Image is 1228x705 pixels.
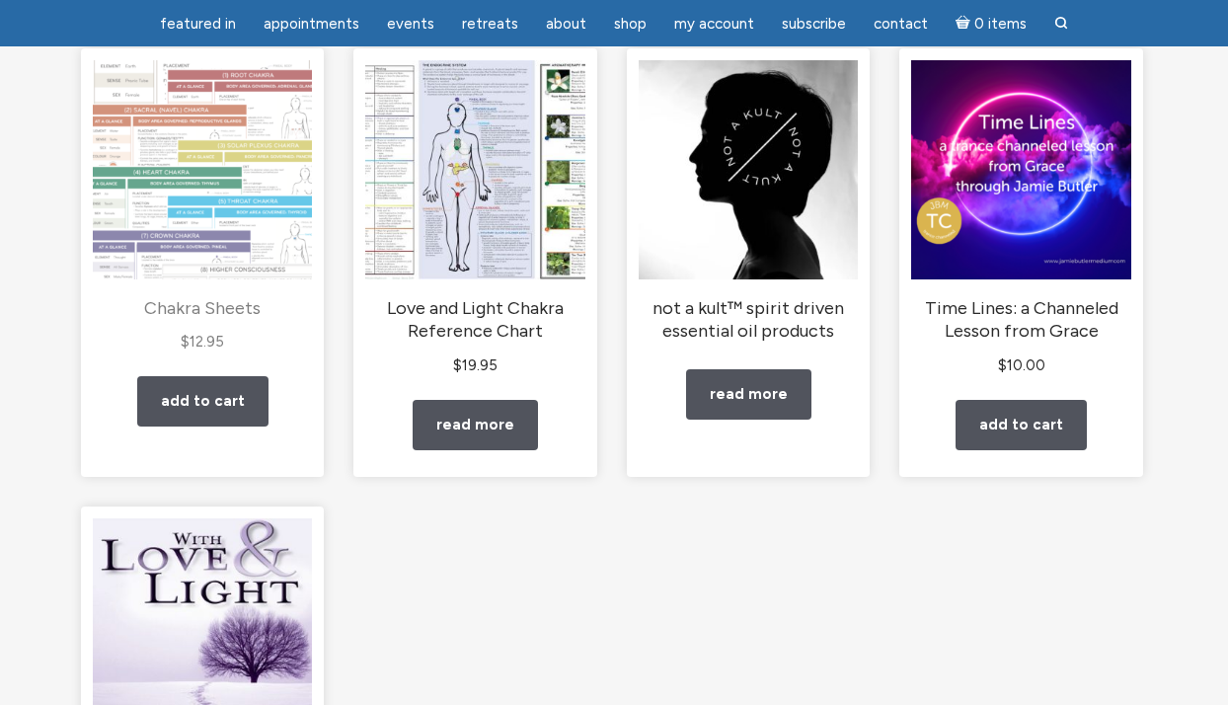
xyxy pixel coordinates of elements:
[160,15,236,33] span: featured in
[453,356,462,374] span: $
[956,15,974,33] i: Cart
[181,333,190,351] span: $
[462,15,518,33] span: Retreats
[686,369,811,420] a: Read more about “not a kult™ spirit driven essential oil products”
[770,5,858,43] a: Subscribe
[944,3,1038,43] a: Cart0 items
[148,5,248,43] a: featured in
[453,356,498,374] bdi: 19.95
[534,5,598,43] a: About
[365,60,584,279] img: Love and Light Chakra Reference Chart
[974,17,1027,32] span: 0 items
[93,60,312,354] a: Chakra Sheets $12.95
[639,60,858,343] a: not a kult™ spirit driven essential oil products
[181,333,224,351] bdi: 12.95
[546,15,586,33] span: About
[264,15,359,33] span: Appointments
[137,376,269,427] a: Add to cart: “Chakra Sheets”
[662,5,766,43] a: My Account
[614,15,647,33] span: Shop
[639,60,858,279] img: not a kult™ spirit driven essential oil products
[782,15,846,33] span: Subscribe
[93,296,312,319] h2: Chakra Sheets
[387,15,434,33] span: Events
[365,60,584,378] a: Love and Light Chakra Reference Chart $19.95
[874,15,928,33] span: Contact
[375,5,446,43] a: Events
[639,296,858,343] h2: not a kult™ spirit driven essential oil products
[998,356,1045,374] bdi: 10.00
[93,60,312,279] img: Chakra Sheets
[413,400,538,450] a: Read more about “Love and Light Chakra Reference Chart”
[956,400,1087,450] a: Add to cart: “Time Lines: a Channeled Lesson from Grace”
[674,15,754,33] span: My Account
[602,5,658,43] a: Shop
[911,60,1130,378] a: Time Lines: a Channeled Lesson from Grace $10.00
[998,356,1007,374] span: $
[252,5,371,43] a: Appointments
[911,60,1130,279] img: Time Lines: a Channeled Lesson from Grace
[450,5,530,43] a: Retreats
[365,296,584,343] h2: Love and Light Chakra Reference Chart
[911,296,1130,343] h2: Time Lines: a Channeled Lesson from Grace
[862,5,940,43] a: Contact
